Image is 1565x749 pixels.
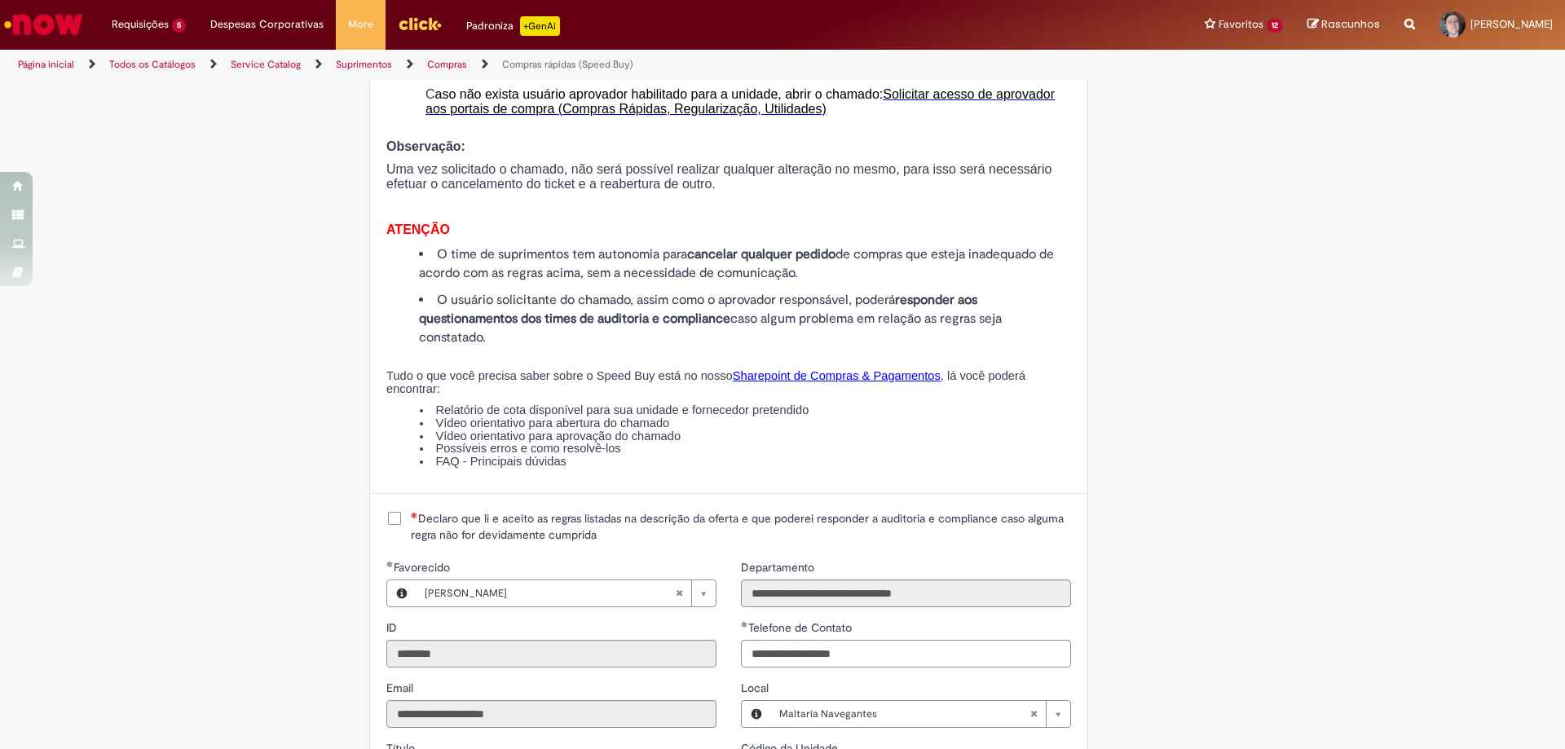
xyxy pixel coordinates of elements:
p: +GenAi [520,16,560,36]
img: click_logo_yellow_360x200.png [398,11,442,36]
a: Compras rápidas (Speed Buy) [502,58,633,71]
span: Solicitar acesso de aprovador aos portais de compra (Compras Rápidas, Regularização, Utilidades) [425,87,1055,116]
span: Requisições [112,16,169,33]
span: [PERSON_NAME] [1470,17,1553,31]
input: ID [386,640,716,667]
a: Todos os Catálogos [109,58,196,71]
span: Necessários - Favorecido [394,560,453,575]
span: Obrigatório Preenchido [741,621,748,628]
label: Somente leitura - Departamento [741,559,818,575]
label: Somente leitura - ID [386,619,400,636]
span: Somente leitura - ID [386,620,400,635]
li: O usuário solicitante do chamado, assim como o aprovador responsável, poderá caso algum problema ... [419,291,1071,347]
span: Somente leitura - Email [386,681,417,695]
span: [PERSON_NAME] [425,580,675,606]
span: 12 [1267,19,1283,33]
li: O time de suprimentos tem autonomia para de compras que esteja inadequado de acordo com as regras... [419,245,1071,283]
span: Necessários [411,512,418,518]
span: Obrigatório Preenchido [386,561,394,567]
ul: Trilhas de página [12,50,1031,80]
a: Sharepoint de Compras & Pagamentos [733,369,941,382]
label: Somente leitura - Email [386,680,417,696]
button: Local, Visualizar este registro Maltaria Navegantes [742,701,771,727]
li: FAQ - Principais dúvidas [419,456,1071,469]
input: Email [386,700,716,728]
p: Tudo o que você precisa saber sobre o Speed Buy está no nosso , lá você poderá encontrar: [386,370,1071,395]
a: Rascunhos [1307,17,1380,33]
input: Telefone de Contato [741,640,1071,667]
span: ATENÇÃO [386,222,450,236]
a: Suprimentos [336,58,392,71]
li: Relatório de cota disponível para sua unidade e fornecedor pretendido [419,404,1071,417]
li: Possíveis erros e como resolvê-los [419,443,1071,456]
span: 5 [172,19,186,33]
a: Maltaria NavegantesLimpar campo Local [771,701,1070,727]
input: Departamento [741,579,1071,607]
abbr: Limpar campo Local [1021,701,1046,727]
span: Telefone de Contato [748,620,855,635]
div: Padroniza [466,16,560,36]
span: Somente leitura - Departamento [741,560,818,575]
a: Service Catalog [231,58,301,71]
img: ServiceNow [2,8,86,41]
span: Favoritos [1219,16,1263,33]
a: Página inicial [18,58,74,71]
span: Local [741,681,772,695]
span: Uma vez solicitado o chamado, não será possível realizar qualquer alteração no mesmo, para isso s... [386,162,1051,191]
span: Declaro que li e aceito as regras listadas na descrição da oferta e que poderei responder a audit... [411,510,1071,543]
span: Maltaria Navegantes [779,701,1029,727]
a: Solicitar acesso de aprovador aos portais de compra (Compras Rápidas, Regularização, Utilidades) [425,88,1055,116]
span: aso não exista usuário aprovador habilitado para a unidade, abrir o chamado: [435,87,884,101]
span: Despesas Corporativas [210,16,324,33]
li: Vídeo orientativo para abertura do chamado [419,417,1071,430]
abbr: Limpar campo Favorecido [667,580,691,606]
strong: responder aos questionamentos dos times de auditoria e compliance [419,292,977,327]
li: Vídeo orientativo para aprovação do chamado [419,430,1071,443]
button: Favorecido, Visualizar este registro Felipe Pacheco Weiler [387,580,417,606]
span: C [425,87,435,101]
span: Rascunhos [1321,16,1380,32]
span: More [348,16,373,33]
span: Observação: [386,139,465,153]
strong: cancelar qualquer pedido [687,246,835,262]
a: [PERSON_NAME]Limpar campo Favorecido [417,580,716,606]
a: Compras [427,58,467,71]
